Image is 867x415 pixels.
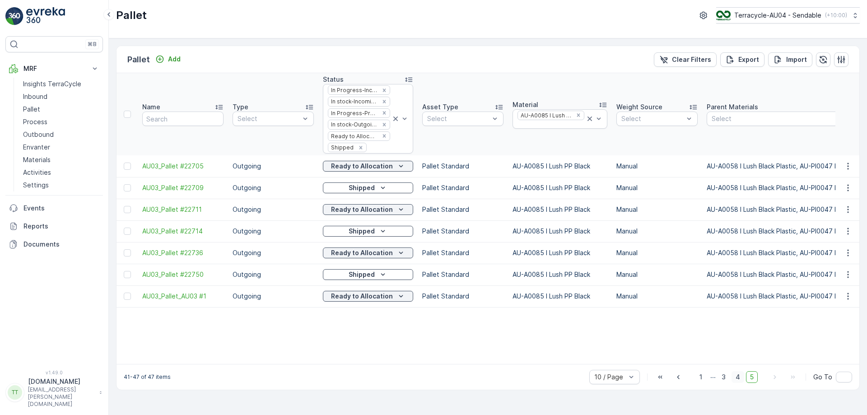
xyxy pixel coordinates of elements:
[328,120,378,129] div: In stock-Outgoing
[5,199,103,217] a: Events
[379,121,389,128] div: Remove In stock-Outgoing
[518,111,573,120] div: AU-A0085 I Lush PP Black
[621,114,684,123] p: Select
[813,373,832,382] span: Go To
[323,291,413,302] button: Ready to Allocation
[356,144,366,151] div: Remove Shipped
[5,60,103,78] button: MRF
[720,52,764,67] button: Export
[612,199,702,220] td: Manual
[707,103,758,112] p: Parent Materials
[612,155,702,177] td: Manual
[142,227,224,236] span: AU03_Pallet #22714
[508,199,612,220] td: AU-A0085 I Lush PP Black
[124,293,131,300] div: Toggle Row Selected
[228,199,318,220] td: Outgoing
[142,270,224,279] a: AU03_Pallet #22750
[786,55,807,64] p: Import
[19,141,103,154] a: Envanter
[710,371,716,383] p: ...
[323,269,413,280] button: Shipped
[508,220,612,242] td: AU-A0085 I Lush PP Black
[573,112,583,119] div: Remove AU-A0085 I Lush PP Black
[612,242,702,264] td: Manual
[228,242,318,264] td: Outgoing
[825,12,847,19] p: ( +10:00 )
[716,10,731,20] img: terracycle_logo.png
[672,55,711,64] p: Clear Filters
[23,105,40,114] p: Pallet
[508,155,612,177] td: AU-A0085 I Lush PP Black
[28,386,95,408] p: [EMAIL_ADDRESS][PERSON_NAME][DOMAIN_NAME]
[5,217,103,235] a: Reports
[142,112,224,126] input: Search
[124,184,131,191] div: Toggle Row Selected
[127,53,150,66] p: Pallet
[23,143,50,152] p: Envanter
[142,205,224,214] a: AU03_Pallet #22711
[23,92,47,101] p: Inbound
[379,87,389,94] div: Remove In Progress-Incoming
[26,7,65,25] img: logo_light-DOdMpM7g.png
[379,109,389,117] div: Remove In Progress-Processing
[508,242,612,264] td: AU-A0085 I Lush PP Black
[508,177,612,199] td: AU-A0085 I Lush PP Black
[228,220,318,242] td: Outgoing
[328,86,378,94] div: In Progress-Incoming
[328,97,378,106] div: In stock-Incoming
[508,264,612,285] td: AU-A0085 I Lush PP Black
[418,199,508,220] td: Pallet Standard
[5,7,23,25] img: logo
[228,155,318,177] td: Outgoing
[328,143,355,152] div: Shipped
[718,371,730,383] span: 3
[379,98,389,105] div: Remove In stock-Incoming
[19,154,103,166] a: Materials
[23,79,81,89] p: Insights TerraCycle
[5,235,103,253] a: Documents
[23,168,51,177] p: Activities
[513,100,538,109] p: Material
[124,163,131,170] div: Toggle Row Selected
[768,52,812,67] button: Import
[88,41,97,48] p: ⌘B
[142,248,224,257] a: AU03_Pallet #22736
[654,52,717,67] button: Clear Filters
[8,385,22,400] div: TT
[418,285,508,307] td: Pallet Standard
[418,264,508,285] td: Pallet Standard
[23,117,47,126] p: Process
[323,75,344,84] p: Status
[328,132,378,140] div: Ready to Allocation
[124,271,131,278] div: Toggle Row Selected
[228,177,318,199] td: Outgoing
[379,132,389,140] div: Remove Ready to Allocation
[23,204,99,213] p: Events
[349,227,375,236] p: Shipped
[19,116,103,128] a: Process
[716,7,860,23] button: Terracycle-AU04 - Sendable(+10:00)
[142,162,224,171] span: AU03_Pallet #22705
[23,130,54,139] p: Outbound
[331,162,393,171] p: Ready to Allocation
[323,161,413,172] button: Ready to Allocation
[734,11,821,20] p: Terracycle-AU04 - Sendable
[19,90,103,103] a: Inbound
[349,270,375,279] p: Shipped
[5,377,103,408] button: TT[DOMAIN_NAME][EMAIL_ADDRESS][PERSON_NAME][DOMAIN_NAME]
[238,114,300,123] p: Select
[28,377,95,386] p: [DOMAIN_NAME]
[328,109,378,117] div: In Progress-Processing
[142,183,224,192] span: AU03_Pallet #22709
[323,247,413,258] button: Ready to Allocation
[228,285,318,307] td: Outgoing
[23,240,99,249] p: Documents
[508,285,612,307] td: AU-A0085 I Lush PP Black
[612,177,702,199] td: Manual
[152,54,184,65] button: Add
[168,55,181,64] p: Add
[418,220,508,242] td: Pallet Standard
